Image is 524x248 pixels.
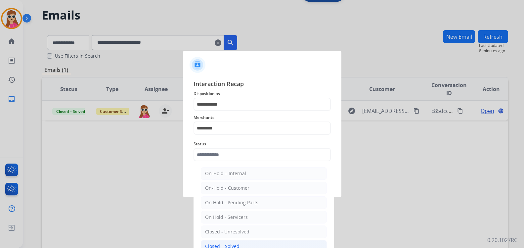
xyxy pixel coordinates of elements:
span: Status [194,140,331,148]
p: 0.20.1027RC [487,236,517,244]
div: On-Hold - Customer [205,185,249,191]
span: Merchants [194,114,331,122]
div: On Hold - Pending Parts [205,199,258,206]
div: Closed - Unresolved [205,228,249,235]
img: contactIcon [190,57,205,73]
div: On Hold - Servicers [205,214,248,221]
span: Interaction Recap [194,79,331,90]
span: Disposition as [194,90,331,98]
div: On-Hold – Internal [205,170,246,177]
